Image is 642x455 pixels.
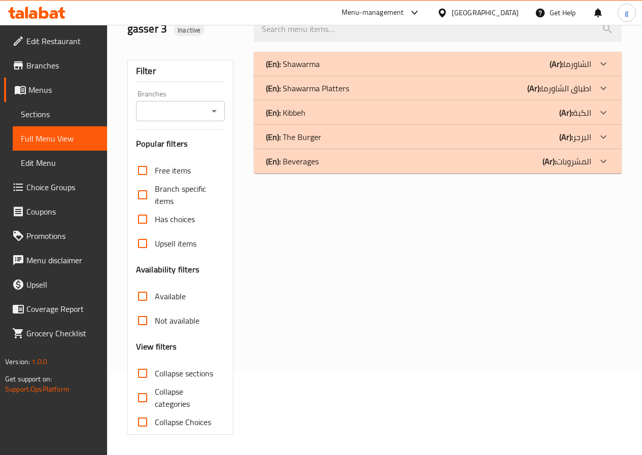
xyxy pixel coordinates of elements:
a: Full Menu View [13,126,107,151]
b: (En): [266,81,281,96]
div: (En): Shawarma Platters(Ar):اطباق الشاورما [254,76,622,100]
p: Beverages [266,155,319,167]
div: (En): Beverages(Ar):المشروبات [254,149,622,173]
a: Edit Restaurant [4,29,107,53]
b: (En): [266,56,281,72]
div: Filter [136,60,225,82]
b: (Ar): [559,129,573,145]
span: Version: [5,355,30,368]
span: Upsell items [155,237,196,250]
span: Edit Menu [21,157,99,169]
b: (Ar): [527,81,541,96]
span: Get support on: [5,372,52,386]
span: Collapse Choices [155,416,211,428]
div: (En): Shawarma(Ar):الشاورما [254,52,622,76]
span: Has choices [155,213,195,225]
span: Not available [155,314,199,327]
a: Coverage Report [4,297,107,321]
b: (En): [266,129,281,145]
div: Inactive [174,24,205,36]
p: الشاورما [550,58,591,70]
div: [GEOGRAPHIC_DATA] [452,7,519,18]
p: المشروبات [543,155,591,167]
h3: Popular filters [136,138,225,150]
span: Free items [155,164,191,177]
span: Coupons [26,205,99,218]
p: البرجر [559,131,591,143]
span: Collapse categories [155,386,217,410]
span: Upsell [26,278,99,291]
span: Available [155,290,186,302]
span: g [625,7,628,18]
a: Choice Groups [4,175,107,199]
h2: gasser 3 [127,21,242,37]
span: Grocery Checklist [26,327,99,339]
span: Choice Groups [26,181,99,193]
b: (En): [266,105,281,120]
p: The Burger [266,131,321,143]
input: search [254,16,622,42]
b: (Ar): [550,56,563,72]
div: (En): Kibbeh(Ar):الكبة [254,100,622,125]
h3: Availability filters [136,264,199,275]
span: Collapse sections [155,367,213,379]
a: Grocery Checklist [4,321,107,345]
span: Promotions [26,230,99,242]
div: Menu-management [342,7,404,19]
span: Branches [26,59,99,72]
a: Menu disclaimer [4,248,107,272]
span: 1.0.0 [31,355,47,368]
span: Sections [21,108,99,120]
a: Coupons [4,199,107,224]
a: Menus [4,78,107,102]
span: Menu disclaimer [26,254,99,266]
b: (Ar): [543,154,556,169]
a: Edit Menu [13,151,107,175]
a: Support.OpsPlatform [5,382,70,396]
h3: View filters [136,341,177,353]
p: Kibbeh [266,107,306,119]
a: Upsell [4,272,107,297]
p: Shawarma Platters [266,82,349,94]
b: (En): [266,154,281,169]
a: Sections [13,102,107,126]
span: Inactive [174,25,205,35]
span: Full Menu View [21,132,99,145]
span: Branch specific items [155,183,217,207]
p: الكبة [559,107,591,119]
a: Branches [4,53,107,78]
b: (Ar): [559,105,573,120]
button: Open [207,104,221,118]
div: (En): The Burger(Ar):البرجر [254,125,622,149]
p: اطباق الشاورما [527,82,591,94]
span: Menus [28,84,99,96]
a: Promotions [4,224,107,248]
span: Coverage Report [26,303,99,315]
span: Edit Restaurant [26,35,99,47]
p: Shawarma [266,58,320,70]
